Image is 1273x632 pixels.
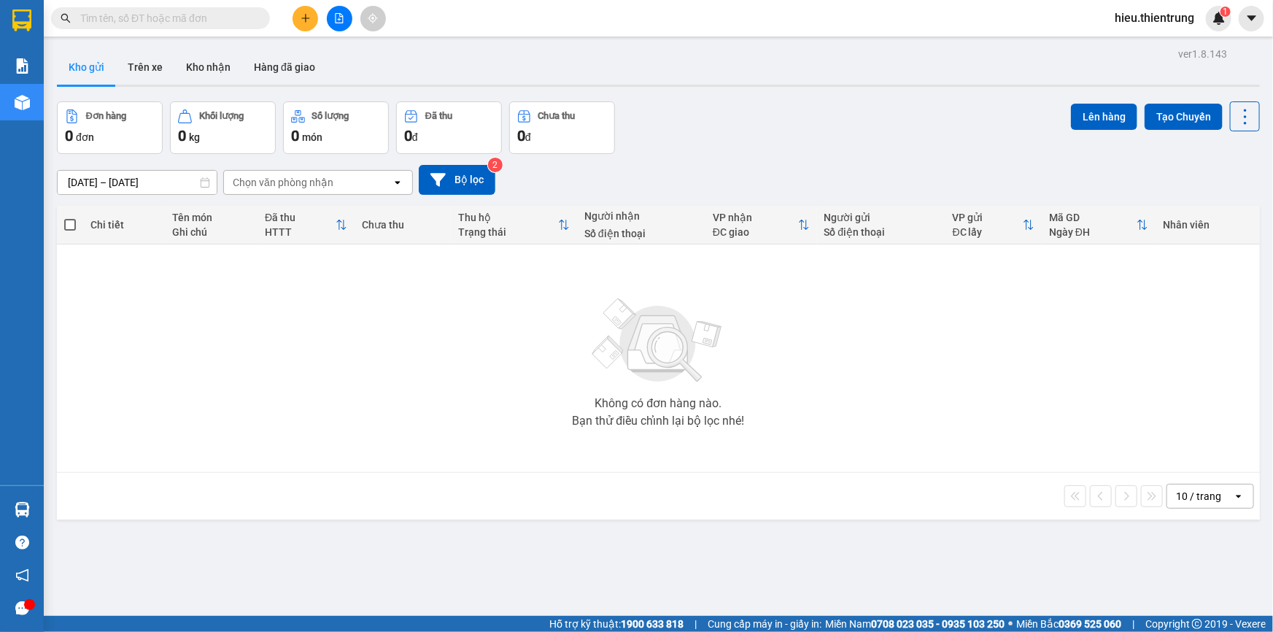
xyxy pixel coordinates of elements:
[1176,489,1221,504] div: 10 / trang
[1192,619,1202,629] span: copyright
[199,111,244,121] div: Khối lượng
[488,158,503,172] sup: 2
[824,226,938,238] div: Số điện thoại
[1220,7,1231,17] sup: 1
[1103,9,1206,27] span: hieu.thientrung
[549,616,684,632] span: Hỗ trợ kỹ thuật:
[80,10,252,26] input: Tìm tên, số ĐT hoặc mã đơn
[302,131,322,143] span: món
[392,177,403,188] svg: open
[1233,490,1245,502] svg: open
[15,601,29,615] span: message
[1245,12,1258,25] span: caret-down
[362,219,444,231] div: Chưa thu
[694,616,697,632] span: |
[945,206,1042,244] th: Toggle SortBy
[174,50,242,85] button: Kho nhận
[15,536,29,550] span: question-circle
[1212,12,1226,25] img: icon-new-feature
[265,212,336,223] div: Đã thu
[1145,104,1223,130] button: Tạo Chuyến
[451,206,577,244] th: Toggle SortBy
[116,50,174,85] button: Trên xe
[458,212,558,223] div: Thu hộ
[419,165,495,195] button: Bộ lọc
[708,616,821,632] span: Cung cấp máy in - giấy in:
[291,127,299,144] span: 0
[1042,206,1156,244] th: Toggle SortBy
[58,171,217,194] input: Select a date range.
[15,95,30,110] img: warehouse-icon
[65,127,73,144] span: 0
[458,226,558,238] div: Trạng thái
[425,111,452,121] div: Đã thu
[360,6,386,31] button: aim
[509,101,615,154] button: Chưa thu0đ
[170,101,276,154] button: Khối lượng0kg
[76,131,94,143] span: đơn
[334,13,344,23] span: file-add
[15,569,29,582] span: notification
[1163,219,1253,231] div: Nhân viên
[12,9,31,31] img: logo-vxr
[172,226,250,238] div: Ghi chú
[1059,618,1121,630] strong: 0369 525 060
[312,111,349,121] div: Số lượng
[705,206,817,244] th: Toggle SortBy
[15,502,30,517] img: warehouse-icon
[368,13,378,23] span: aim
[538,111,576,121] div: Chưa thu
[57,101,163,154] button: Đơn hàng0đơn
[283,101,389,154] button: Số lượng0món
[525,131,531,143] span: đ
[15,58,30,74] img: solution-icon
[713,226,798,238] div: ĐC giao
[1239,6,1264,31] button: caret-down
[825,616,1005,632] span: Miền Nam
[1071,104,1137,130] button: Lên hàng
[1132,616,1134,632] span: |
[584,228,698,239] div: Số điện thoại
[585,290,731,392] img: svg+xml;base64,PHN2ZyBjbGFzcz0ibGlzdC1wbHVnX19zdmciIHhtbG5zPSJodHRwOi8vd3d3LnczLm9yZy8yMDAwL3N2Zy...
[233,175,333,190] div: Chọn văn phòng nhận
[189,131,200,143] span: kg
[301,13,311,23] span: plus
[242,50,327,85] button: Hàng đã giao
[1016,616,1121,632] span: Miền Bắc
[572,415,744,427] div: Bạn thử điều chỉnh lại bộ lọc nhé!
[404,127,412,144] span: 0
[293,6,318,31] button: plus
[258,206,355,244] th: Toggle SortBy
[953,226,1023,238] div: ĐC lấy
[953,212,1023,223] div: VP gửi
[1049,226,1137,238] div: Ngày ĐH
[1178,46,1227,62] div: ver 1.8.143
[595,398,721,409] div: Không có đơn hàng nào.
[412,131,418,143] span: đ
[621,618,684,630] strong: 1900 633 818
[172,212,250,223] div: Tên món
[824,212,938,223] div: Người gửi
[61,13,71,23] span: search
[396,101,502,154] button: Đã thu0đ
[871,618,1005,630] strong: 0708 023 035 - 0935 103 250
[57,50,116,85] button: Kho gửi
[178,127,186,144] span: 0
[265,226,336,238] div: HTTT
[1223,7,1228,17] span: 1
[327,6,352,31] button: file-add
[517,127,525,144] span: 0
[90,219,158,231] div: Chi tiết
[1049,212,1137,223] div: Mã GD
[86,111,126,121] div: Đơn hàng
[584,210,698,222] div: Người nhận
[713,212,798,223] div: VP nhận
[1008,621,1013,627] span: ⚪️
